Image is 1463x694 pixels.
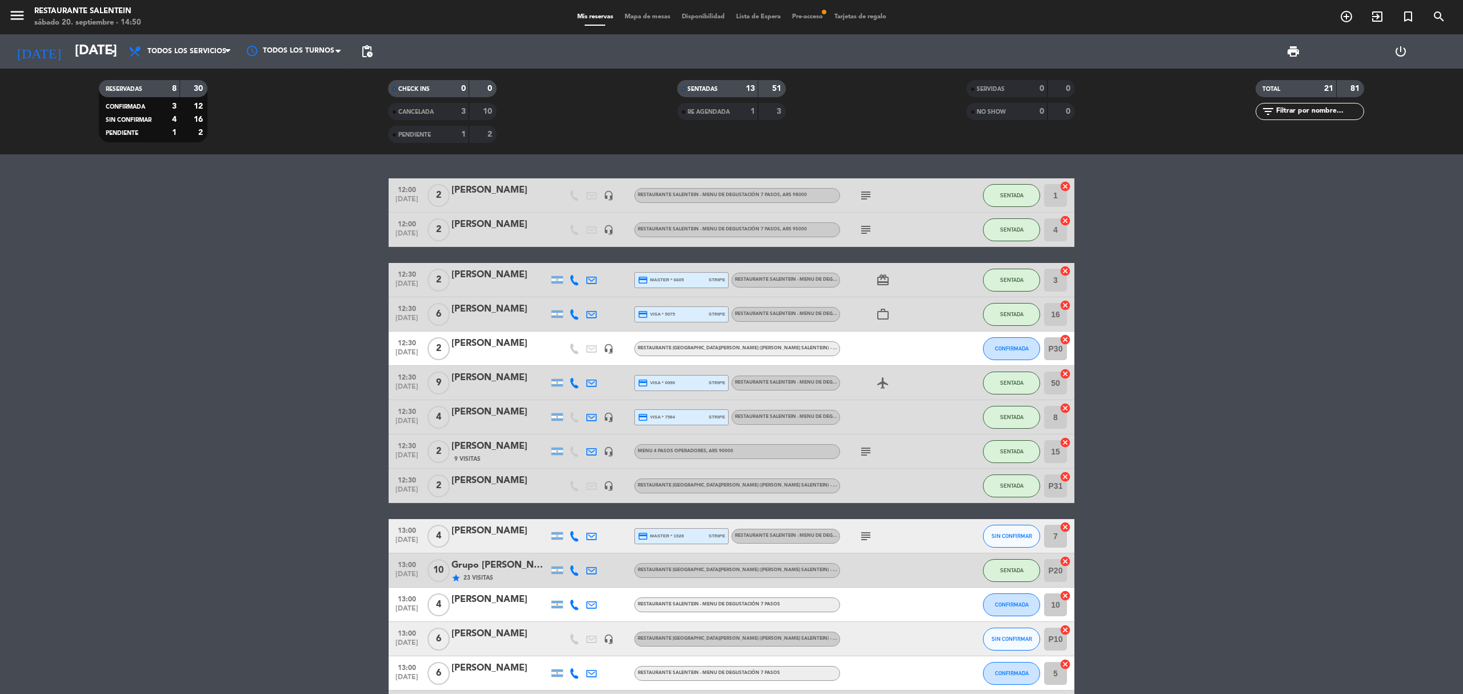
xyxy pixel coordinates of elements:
span: Lista de Espera [730,14,786,20]
span: stripe [709,276,725,284]
span: RESTAURANTE SALENTEIN - Menu de Degustación 7 pasos [735,533,877,538]
i: cancel [1060,556,1071,567]
span: SENTADA [1000,448,1024,454]
strong: 0 [1066,107,1073,115]
span: Mapa de mesas [619,14,676,20]
strong: 3 [461,107,466,115]
span: 6 [427,628,450,651]
span: visa * 5075 [638,309,675,320]
div: [PERSON_NAME] [451,183,549,198]
i: airplanemode_active [876,376,890,390]
span: SIN CONFIRMAR [992,533,1032,539]
div: [PERSON_NAME] [451,405,549,420]
i: [DATE] [9,39,69,64]
span: 12:00 [393,217,421,230]
span: [DATE] [393,571,421,584]
button: CONFIRMADA [983,662,1040,685]
span: CONFIRMADA [995,670,1029,676]
span: Pendiente [106,130,138,136]
span: master * 6605 [638,275,684,285]
i: arrow_drop_down [106,45,120,58]
span: 12:30 [393,473,421,486]
span: NO SHOW [977,109,1006,115]
button: CONFIRMADA [983,593,1040,616]
strong: 12 [194,102,205,110]
i: cancel [1060,334,1071,345]
strong: 2 [487,130,494,138]
div: [PERSON_NAME] [451,439,549,454]
div: [PERSON_NAME] [451,268,549,282]
span: RESERVADAS [106,86,142,92]
span: CONFIRMADA [995,601,1029,608]
span: [DATE] [393,486,421,499]
button: SENTADA [983,372,1040,394]
span: visa * 0090 [638,378,675,388]
i: cancel [1060,368,1071,380]
div: LOG OUT [1347,34,1454,69]
span: [DATE] [393,314,421,328]
span: RESTAURANTE SALENTEIN - Menu de Degustación 7 pasos [735,277,877,282]
i: credit_card [638,378,648,388]
i: headset_mic [603,634,614,644]
div: Restaurante Salentein [34,6,141,17]
i: credit_card [638,531,648,541]
i: headset_mic [603,344,614,354]
span: CHECK INS [398,86,430,92]
i: cancel [1060,215,1071,226]
div: Grupo [PERSON_NAME] - THE VINES [451,558,549,573]
i: card_giftcard [876,273,890,287]
span: stripe [709,413,725,421]
i: turned_in_not [1401,10,1415,23]
strong: 4 [172,115,177,123]
span: 13:00 [393,626,421,639]
i: headset_mic [603,225,614,235]
div: [PERSON_NAME] [451,336,549,351]
span: SENTADA [1000,226,1024,233]
span: Todos los servicios [147,47,226,55]
button: menu [9,7,26,28]
i: subject [859,445,873,458]
i: credit_card [638,309,648,320]
span: fiber_manual_record [821,9,828,15]
span: RE AGENDADA [687,109,730,115]
i: headset_mic [603,481,614,491]
span: pending_actions [360,45,374,58]
span: [DATE] [393,230,421,243]
i: cancel [1060,624,1071,636]
i: subject [859,189,873,202]
button: SENTADA [983,474,1040,497]
strong: 0 [487,85,494,93]
strong: 10 [483,107,494,115]
i: cancel [1060,437,1071,448]
span: 12:30 [393,301,421,314]
div: [PERSON_NAME] [451,661,549,676]
span: [DATE] [393,452,421,465]
span: 13:00 [393,557,421,571]
strong: 8 [172,85,177,93]
span: 2 [427,337,450,360]
span: 2 [427,218,450,241]
i: subject [859,529,873,543]
span: CONFIRMADA [995,345,1029,352]
span: 13:00 [393,523,421,536]
strong: 21 [1324,85,1333,93]
i: power_settings_new [1394,45,1408,58]
span: 2 [427,474,450,497]
div: [PERSON_NAME] [451,592,549,607]
button: SENTADA [983,406,1040,429]
i: work_outline [876,308,890,321]
span: [DATE] [393,536,421,549]
span: Menu 4 pasos operadores [638,449,733,453]
button: SIN CONFIRMAR [983,525,1040,548]
i: cancel [1060,659,1071,670]
strong: 0 [461,85,466,93]
i: headset_mic [603,446,614,457]
i: headset_mic [603,412,614,422]
span: RESTAURANTE SALENTEIN - Menu de Degustación 7 pasos [638,671,780,675]
span: 4 [427,593,450,616]
span: Tarjetas de regalo [829,14,892,20]
i: cancel [1060,402,1071,414]
button: SENTADA [983,184,1040,207]
i: filter_list [1261,105,1275,118]
span: stripe [709,379,725,386]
